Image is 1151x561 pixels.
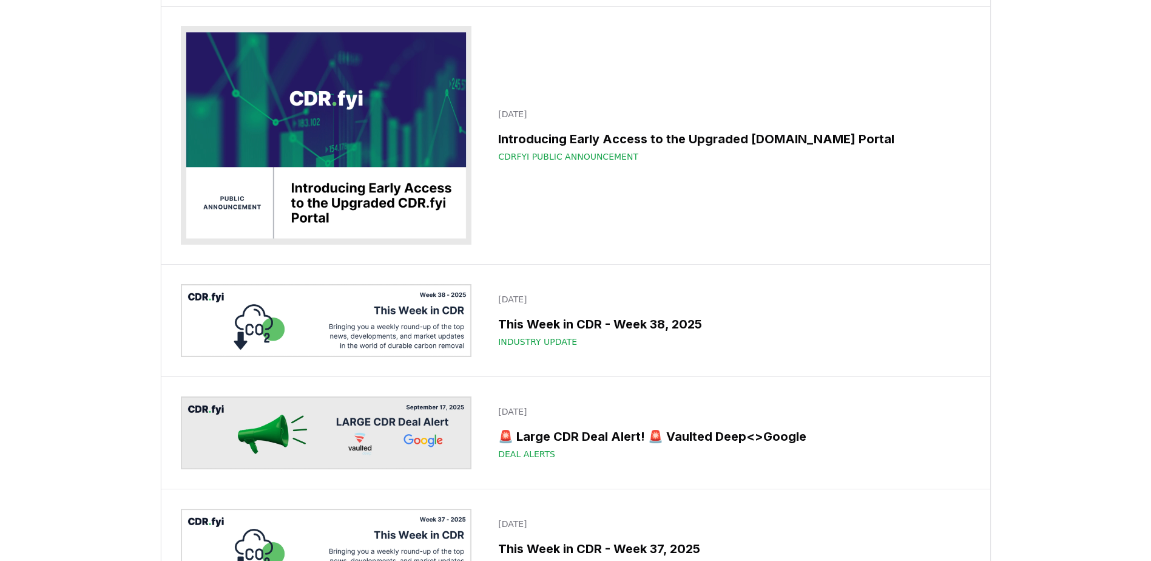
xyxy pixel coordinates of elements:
a: [DATE]Introducing Early Access to the Upgraded [DOMAIN_NAME] PortalCDRfyi Public Announcement [491,101,970,170]
img: This Week in CDR - Week 38, 2025 blog post image [181,284,472,357]
a: [DATE]🚨 Large CDR Deal Alert! 🚨 Vaulted Deep<>GoogleDeal Alerts [491,398,970,467]
a: [DATE]This Week in CDR - Week 38, 2025Industry Update [491,286,970,355]
p: [DATE] [498,108,963,120]
p: [DATE] [498,406,963,418]
h3: This Week in CDR - Week 37, 2025 [498,540,963,558]
span: Deal Alerts [498,448,555,460]
p: [DATE] [498,293,963,305]
img: 🚨 Large CDR Deal Alert! 🚨 Vaulted Deep<>Google blog post image [181,396,472,469]
h3: This Week in CDR - Week 38, 2025 [498,315,963,333]
span: Industry Update [498,336,577,348]
h3: 🚨 Large CDR Deal Alert! 🚨 Vaulted Deep<>Google [498,427,963,446]
img: Introducing Early Access to the Upgraded CDR.fyi Portal blog post image [181,26,472,245]
h3: Introducing Early Access to the Upgraded [DOMAIN_NAME] Portal [498,130,963,148]
span: CDRfyi Public Announcement [498,151,638,163]
p: [DATE] [498,518,963,530]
